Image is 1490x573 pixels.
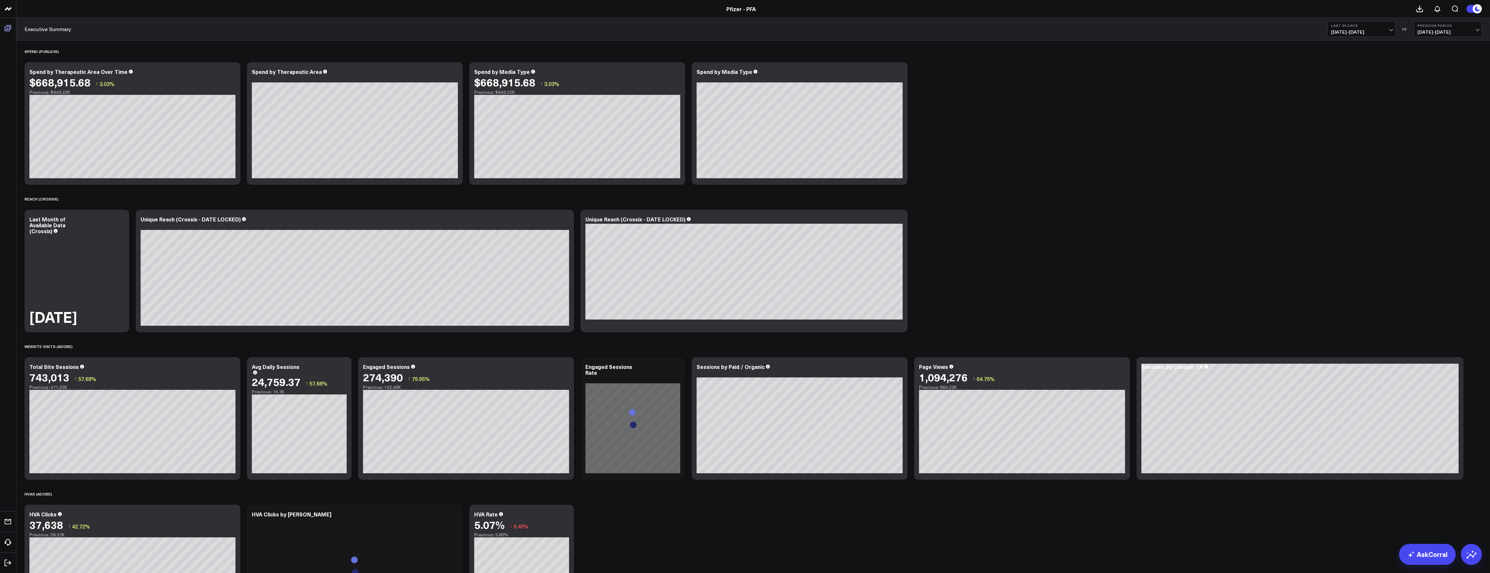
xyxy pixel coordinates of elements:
[540,79,543,88] span: ↑
[29,519,63,530] div: 37,638
[25,26,71,33] a: Executive Summary
[78,375,96,382] span: 57.68%
[697,68,752,75] div: Spend by Media Type
[697,363,765,370] div: Sessions by Paid / Organic
[919,363,948,370] div: Page Views
[252,376,301,388] div: 24,759.37
[29,90,235,95] div: Previous: $649.22K
[29,385,235,390] div: Previous: 471.22K
[474,511,498,518] div: HVA Rate
[252,389,347,394] div: Previous: 15.7K
[1141,363,1203,370] div: Sessions by Content TA
[1417,29,1478,35] span: [DATE] - [DATE]
[68,522,71,530] span: ↑
[408,374,410,383] span: ↑
[29,532,235,537] div: Previous: 26.37K
[363,385,569,390] div: Previous: 152.48K
[363,363,410,370] div: Engaged Sessions
[141,216,241,223] div: Unique Reach (Crossix - DATE LOCKED)
[919,371,968,383] div: 1,094,276
[29,68,128,75] div: Spend by Therapeutic Area Over Time
[252,68,322,75] div: Spend by Therapeutic Area
[510,522,512,530] span: ↓
[474,68,530,75] div: Spend by Media Type
[973,374,975,383] span: ↑
[412,375,430,382] span: 79.95%
[1331,29,1392,35] span: [DATE] - [DATE]
[74,374,77,383] span: ↑
[252,363,300,370] div: Avg Daily Sessions
[919,385,1125,390] div: Previous: 664.22K
[29,363,79,370] div: Total Site Sessions
[977,375,995,382] span: 64.75%
[726,5,756,12] a: Pfizer - PFA
[25,339,73,354] div: WEBSITE VISITS (ADOBE)
[1399,27,1411,31] div: VS
[309,380,327,387] span: 57.68%
[513,523,528,530] span: 9.49%
[29,371,69,383] div: 743,013
[474,76,535,88] div: $668,915.68
[585,216,685,223] div: Unique Reach (Crossix - DATE LOCKED)
[72,523,90,530] span: 42.72%
[1399,544,1456,565] a: AskCorral
[252,511,331,518] div: HVA Clicks by [PERSON_NAME]
[95,79,98,88] span: ↑
[25,44,59,59] div: SPEND (PUBLICIS)
[29,76,91,88] div: $668,915.68
[29,216,65,234] div: Last Month of Available Data (Crossix)
[474,90,680,95] div: Previous: $649.22K
[585,363,632,376] div: Engaged Sessions Rate
[363,371,403,383] div: 274,390
[544,80,559,87] span: 3.03%
[25,191,59,206] div: Reach (Crossix)
[29,309,77,324] div: [DATE]
[1327,21,1395,37] button: Last 30 Days[DATE]-[DATE]
[25,486,52,501] div: HVAS (Adobe)
[474,532,569,537] div: Previous: 5.60%
[1417,24,1478,27] b: Previous Period
[1414,21,1482,37] button: Previous Period[DATE]-[DATE]
[99,80,114,87] span: 3.03%
[1331,24,1392,27] b: Last 30 Days
[29,511,57,518] div: HVA Clicks
[305,379,308,388] span: ↑
[474,519,505,530] div: 5.07%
